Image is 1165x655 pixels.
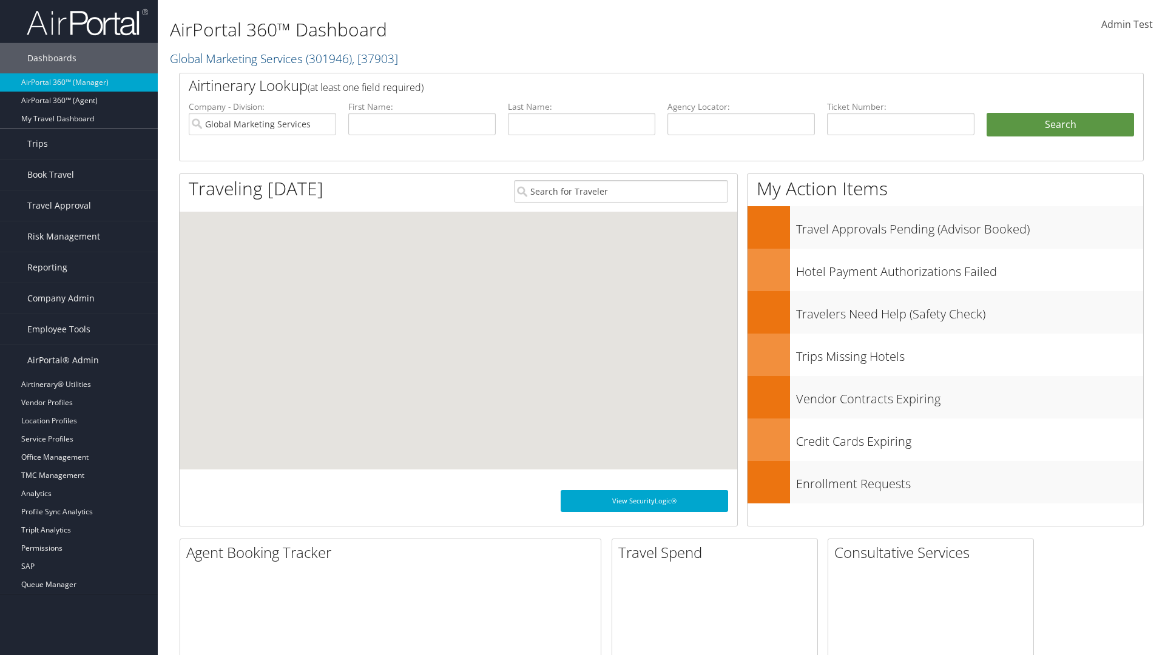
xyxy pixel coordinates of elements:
[189,176,323,201] h1: Traveling [DATE]
[27,43,76,73] span: Dashboards
[748,176,1143,201] h1: My Action Items
[1101,18,1153,31] span: Admin Test
[514,180,728,203] input: Search for Traveler
[27,160,74,190] span: Book Travel
[748,249,1143,291] a: Hotel Payment Authorizations Failed
[748,291,1143,334] a: Travelers Need Help (Safety Check)
[27,283,95,314] span: Company Admin
[796,257,1143,280] h3: Hotel Payment Authorizations Failed
[796,300,1143,323] h3: Travelers Need Help (Safety Check)
[618,542,817,563] h2: Travel Spend
[27,314,90,344] span: Employee Tools
[796,342,1143,365] h3: Trips Missing Hotels
[352,50,398,67] span: , [ 37903 ]
[27,221,100,252] span: Risk Management
[796,427,1143,450] h3: Credit Cards Expiring
[561,490,728,512] a: View SecurityLogic®
[306,50,352,67] span: ( 301946 )
[308,81,424,94] span: (at least one field required)
[170,50,398,67] a: Global Marketing Services
[667,101,815,113] label: Agency Locator:
[748,376,1143,418] a: Vendor Contracts Expiring
[1101,6,1153,44] a: Admin Test
[796,469,1143,492] h3: Enrollment Requests
[27,345,99,375] span: AirPortal® Admin
[834,542,1033,563] h2: Consultative Services
[27,252,67,283] span: Reporting
[189,101,336,113] label: Company - Division:
[748,206,1143,249] a: Travel Approvals Pending (Advisor Booked)
[186,542,601,563] h2: Agent Booking Tracker
[827,101,974,113] label: Ticket Number:
[348,101,496,113] label: First Name:
[748,461,1143,503] a: Enrollment Requests
[27,129,48,159] span: Trips
[987,113,1134,137] button: Search
[796,385,1143,408] h3: Vendor Contracts Expiring
[748,418,1143,461] a: Credit Cards Expiring
[27,190,91,221] span: Travel Approval
[189,75,1054,96] h2: Airtinerary Lookup
[748,334,1143,376] a: Trips Missing Hotels
[170,17,825,42] h1: AirPortal 360™ Dashboard
[796,215,1143,238] h3: Travel Approvals Pending (Advisor Booked)
[508,101,655,113] label: Last Name:
[27,8,148,36] img: airportal-logo.png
